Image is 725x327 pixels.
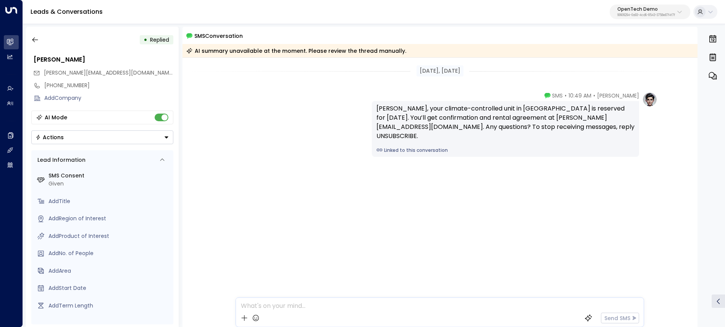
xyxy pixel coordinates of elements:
div: [PERSON_NAME], your climate-controlled unit in [GEOGRAPHIC_DATA] is reserved for [DATE]. You’ll g... [376,104,635,141]
div: AddTerm Length [48,302,170,310]
button: OpenTech Demo99909294-0a93-4cd6-8543-3758e87f4f7f [610,5,690,19]
div: AI summary unavailable at the moment. Please review the thread manually. [186,47,406,55]
div: [PHONE_NUMBER] [44,81,173,89]
div: Button group with a nested menu [31,130,173,144]
div: • [144,33,147,47]
div: Lead Information [35,156,86,164]
div: Given [48,180,170,188]
span: [PERSON_NAME][EMAIL_ADDRESS][DOMAIN_NAME] [44,69,174,76]
div: AI Mode [45,114,67,121]
div: Actions [36,134,64,141]
div: AddTitle [48,197,170,205]
div: AddRegion of Interest [48,215,170,223]
div: AddArea [48,267,170,275]
span: 10:49 AM [568,92,591,99]
div: [PERSON_NAME] [34,55,173,64]
div: AddCompany [44,94,173,102]
span: • [565,92,567,99]
div: AddBudget [48,319,170,327]
div: AddProduct of Interest [48,232,170,240]
span: • [593,92,595,99]
div: AddStart Date [48,284,170,292]
span: SMS [552,92,563,99]
a: Leads & Conversations [31,7,103,16]
span: Replied [150,36,169,44]
div: [DATE], [DATE] [417,65,463,76]
button: Actions [31,130,173,144]
img: profile-logo.png [642,92,657,107]
span: [PERSON_NAME] [597,92,639,99]
span: james.miller21@gmail.com [44,69,173,77]
p: OpenTech Demo [617,7,675,11]
label: SMS Consent [48,172,170,180]
p: 99909294-0a93-4cd6-8543-3758e87f4f7f [617,14,675,17]
span: SMS Conversation [194,31,243,40]
div: AddNo. of People [48,249,170,257]
a: Linked to this conversation [376,147,635,154]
